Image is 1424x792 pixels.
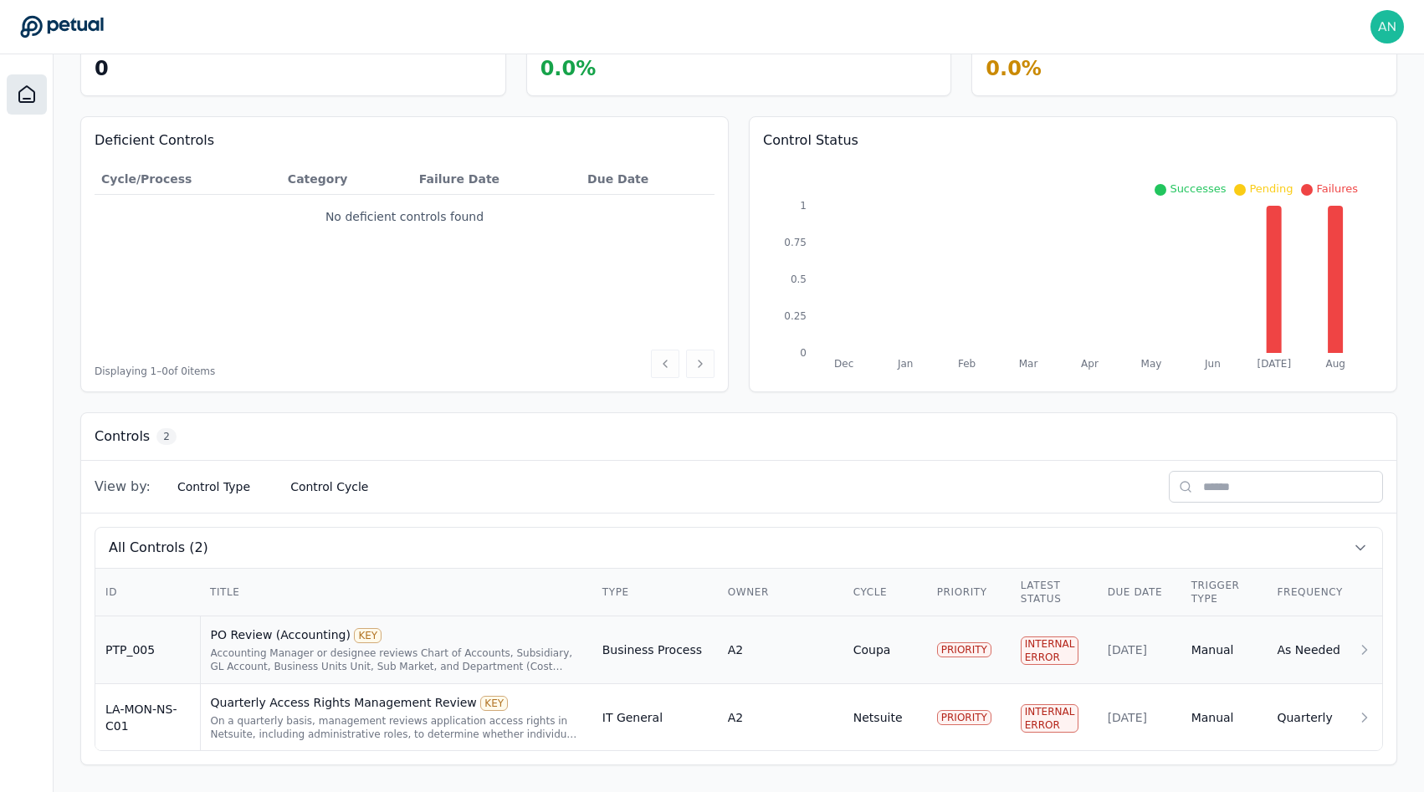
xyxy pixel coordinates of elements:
td: Quarterly [1267,684,1353,752]
td: IT General [592,684,718,752]
tspan: Jun [1204,358,1221,370]
td: No deficient controls found [95,195,715,239]
tspan: Aug [1326,358,1345,370]
th: ID [95,569,200,616]
tspan: May [1141,358,1162,370]
td: Manual [1181,616,1268,684]
span: 0.0 % [986,57,1042,80]
h3: Deficient Controls [95,130,715,151]
tspan: 0 [800,347,807,359]
div: PRIORITY [937,710,991,725]
div: Quarterly Access Rights Management Review [211,694,582,711]
div: On a quarterly basis, management reviews application access rights in Netsuite, including adminis... [211,714,582,741]
span: Displaying 1– 0 of 0 items [95,365,215,378]
tspan: Apr [1081,358,1099,370]
a: Go to Dashboard [20,15,104,38]
div: [DATE] [1108,709,1171,726]
tspan: Feb [958,358,976,370]
tspan: 0.5 [791,273,807,285]
div: A2 [728,641,743,658]
span: Pending [1249,182,1293,195]
div: [DATE] [1108,641,1171,658]
th: Due Date [581,164,715,195]
span: All Controls (2) [109,538,208,558]
td: Business Process [592,616,718,684]
div: Internal Error [1021,636,1079,665]
span: 0.0 % [540,57,597,80]
span: 0 [95,57,109,80]
tspan: Mar [1019,358,1038,370]
th: Trigger Type [1181,569,1268,616]
td: Manual [1181,684,1268,752]
th: Priority [927,569,1011,616]
tspan: 1 [800,200,807,212]
div: KEY [480,696,508,711]
td: PTP_005 [95,616,200,684]
tspan: Jan [897,358,914,370]
tspan: [DATE] [1258,358,1292,370]
th: Cycle/Process [95,164,281,195]
th: Latest Status [1011,569,1098,616]
td: As Needed [1267,616,1353,684]
div: A2 [728,709,743,726]
h3: Controls [95,427,150,447]
div: Accounting Manager or designee reviews Chart of Accounts, Subsidiary, GL Account, Business Units ... [211,646,582,673]
th: Cycle [843,569,927,616]
th: Due Date [1098,569,1181,616]
button: All Controls (2) [95,528,1382,568]
th: Frequency [1267,569,1353,616]
span: Failures [1316,182,1358,195]
h3: Control Status [763,130,1383,151]
tspan: 0.25 [784,310,807,322]
button: Control Type [164,472,264,502]
img: andrew+doordash@petual.ai [1370,10,1404,43]
div: Netsuite [853,709,903,726]
span: View by: [95,477,151,497]
td: LA-MON-NS-C01 [95,684,200,752]
span: Successes [1170,182,1226,195]
div: Internal Error [1021,704,1079,733]
th: Type [592,569,718,616]
div: Coupa [853,641,891,658]
th: Owner [718,569,843,616]
span: 2 [156,428,177,445]
th: Title [200,569,592,616]
tspan: 0.75 [784,237,807,248]
button: Control Cycle [277,472,382,502]
th: Category [281,164,412,195]
a: Dashboard [7,74,47,115]
tspan: Dec [834,358,853,370]
div: PO Review (Accounting) [211,626,582,643]
th: Failure Date [412,164,581,195]
div: KEY [354,628,382,643]
div: PRIORITY [937,642,991,657]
